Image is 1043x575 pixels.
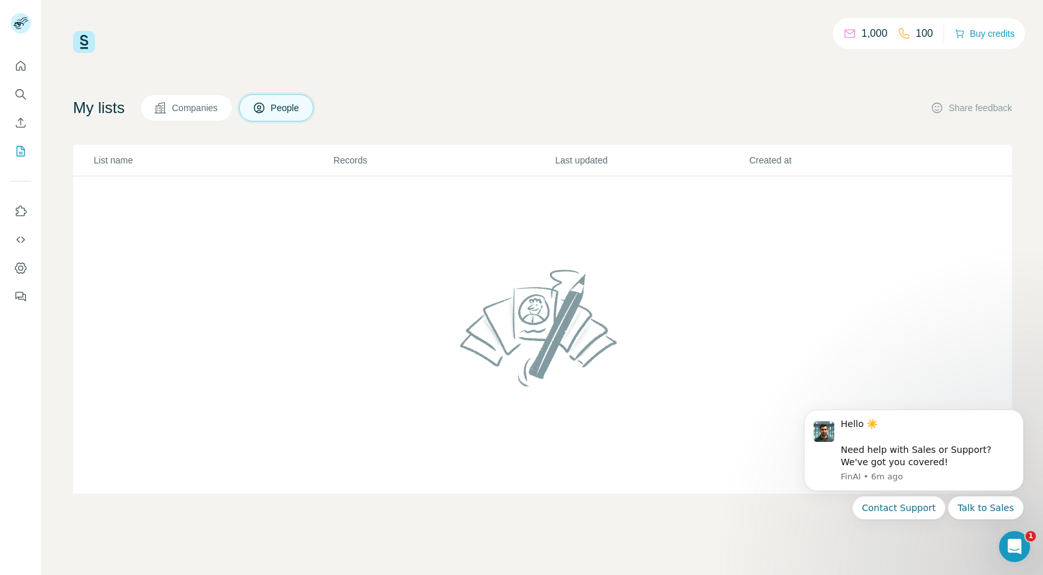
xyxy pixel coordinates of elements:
[10,228,31,251] button: Use Surfe API
[271,101,300,114] span: People
[333,154,554,167] p: Records
[555,154,748,167] p: Last updated
[10,285,31,308] button: Feedback
[455,258,631,397] img: No lists found
[73,98,125,118] h4: My lists
[10,200,31,223] button: Use Surfe on LinkedIn
[785,393,1043,569] iframe: Intercom notifications message
[1026,531,1036,541] span: 1
[10,83,31,106] button: Search
[10,111,31,134] button: Enrich CSV
[10,140,31,163] button: My lists
[750,154,942,167] p: Created at
[931,101,1012,114] button: Share feedback
[861,26,887,41] p: 1,000
[916,26,933,41] p: 100
[73,31,95,53] img: Surfe Logo
[10,54,31,78] button: Quick start
[10,256,31,280] button: Dashboard
[954,25,1015,43] button: Buy credits
[999,531,1030,562] iframe: Intercom live chat
[94,154,332,167] p: List name
[172,101,219,114] span: Companies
